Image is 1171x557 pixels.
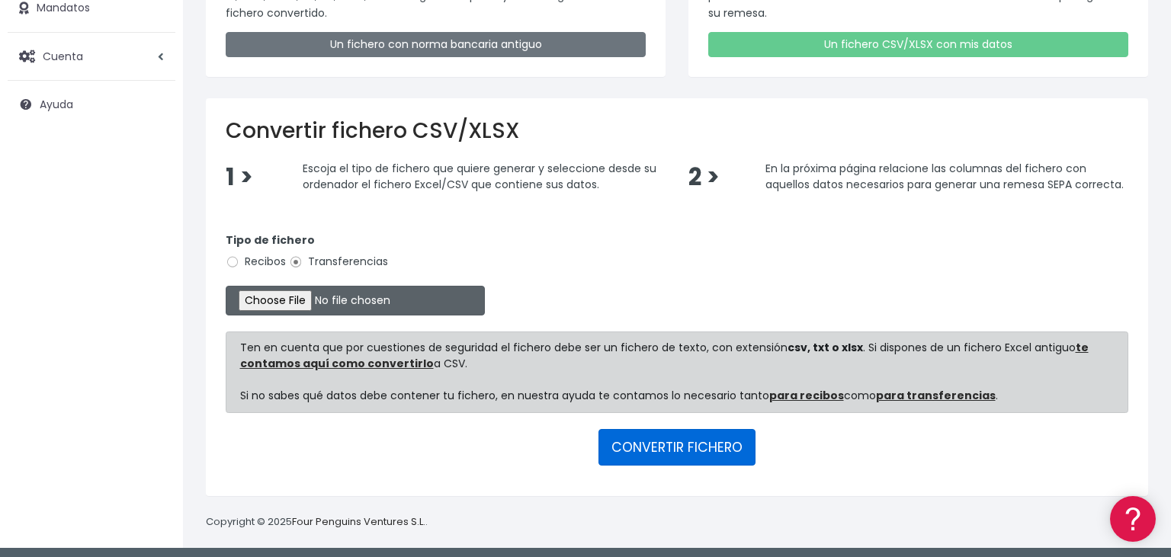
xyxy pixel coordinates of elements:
a: Un fichero CSV/XLSX con mis datos [708,32,1128,57]
label: Transferencias [289,254,388,270]
a: para transferencias [876,388,996,403]
span: 1 > [226,161,253,194]
h2: Convertir fichero CSV/XLSX [226,118,1128,144]
a: para recibos [769,388,844,403]
span: En la próxima página relacione las columnas del fichero con aquellos datos necesarios para genera... [765,160,1124,192]
span: Cuenta [43,48,83,63]
button: CONVERTIR FICHERO [598,429,756,466]
a: Cuenta [8,40,175,72]
strong: csv, txt o xlsx [788,340,863,355]
a: te contamos aquí como convertirlo [240,340,1089,371]
p: Copyright © 2025 . [206,514,428,530]
strong: Tipo de fichero [226,232,315,248]
a: Four Penguins Ventures S.L. [292,514,425,529]
a: Un fichero con norma bancaria antiguo [226,32,646,57]
div: Ten en cuenta que por cuestiones de seguridad el fichero debe ser un fichero de texto, con extens... [226,331,1128,413]
span: Ayuda [40,97,73,112]
span: Escoja el tipo de fichero que quiere generar y seleccione desde su ordenador el fichero Excel/CSV... [303,160,656,192]
a: Ayuda [8,88,175,120]
label: Recibos [226,254,286,270]
span: 2 > [688,161,720,194]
